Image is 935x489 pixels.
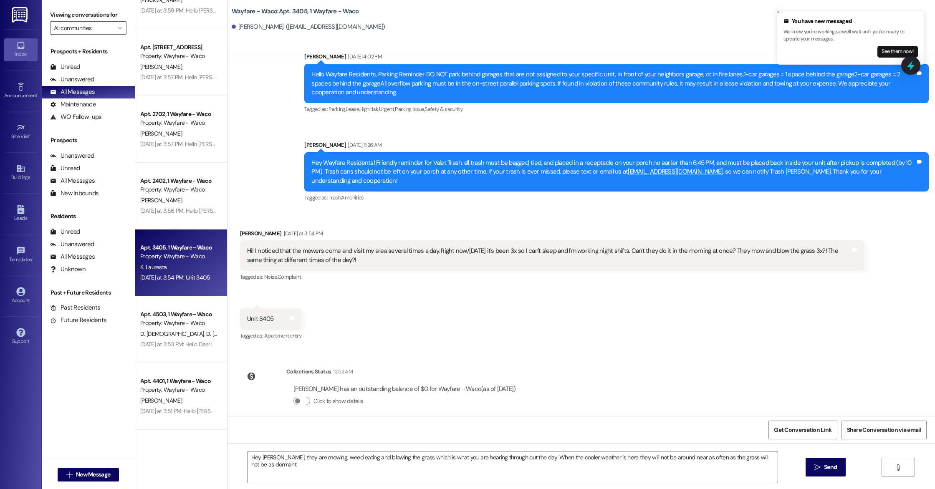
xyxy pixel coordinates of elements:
[140,207,694,214] div: [DATE] at 3:56 PM: Hello [PERSON_NAME], you have an outstanding balance of $8.95. Please pay in f...
[50,8,126,21] label: Viewing conversations for
[232,7,359,16] b: Wayfare - Waco: Apt. 3405, 1 Wayfare - Waco
[877,46,918,58] button: See them now!
[140,319,217,328] div: Property: Wayfare - Waco
[304,52,929,64] div: [PERSON_NAME]
[247,315,273,323] div: Unit 3405
[140,176,217,185] div: Apt. 2402, 1 Wayfare - Waco
[248,451,778,483] textarea: Hey [PERSON_NAME], they are mowing, weed eating and blowing the grass which is what you are heari...
[783,28,918,43] p: We know you're working, so we'll wait until you're ready to update your messages.
[847,426,921,434] span: Share Conversation via email
[286,367,331,376] div: Collections Status
[304,141,929,152] div: [PERSON_NAME]
[140,243,217,252] div: Apt. 3405, 1 Wayfare - Waco
[50,63,80,71] div: Unread
[806,458,846,476] button: Send
[4,244,38,266] a: Templates •
[4,325,38,348] a: Support
[42,47,135,56] div: Prospects + Residents
[50,113,101,121] div: WO Follow-ups
[42,212,135,221] div: Residents
[140,118,217,127] div: Property: Wayfare - Waco
[304,103,929,115] div: Tagged as:
[140,63,182,71] span: [PERSON_NAME]
[895,464,901,471] i: 
[37,91,38,97] span: •
[247,247,851,265] div: Hi! I noticed that the mowers come and visit my area several times a day. Right now/[DATE] it's b...
[240,330,301,342] div: Tagged as:
[50,316,106,325] div: Future Residents
[140,252,217,261] div: Property: Wayfare - Waco
[140,274,210,281] div: [DATE] at 3:54 PM: Unit 3405
[329,194,341,201] span: Trash ,
[140,386,217,394] div: Property: Wayfare - Waco
[50,240,94,249] div: Unanswered
[304,192,929,204] div: Tagged as:
[774,426,831,434] span: Get Conversation Link
[4,38,38,61] a: Inbox
[329,106,346,113] span: Parking ,
[140,73,689,81] div: [DATE] at 3:57 PM: Hello [PERSON_NAME], you have an outstanding balance of $8.95. Please pay in f...
[140,197,182,204] span: [PERSON_NAME]
[140,340,495,348] div: [DATE] at 3:53 PM: Hello Deerick, you have an outstanding balance of $1,928.31. Please pay in ful...
[628,167,723,176] a: [EMAIL_ADDRESS][DOMAIN_NAME]
[42,136,135,145] div: Prospects
[76,470,110,479] span: New Message
[50,164,80,173] div: Unread
[282,229,323,238] div: [DATE] at 3:54 PM
[30,132,31,138] span: •
[50,252,95,261] div: All Messages
[240,271,864,283] div: Tagged as:
[42,288,135,297] div: Past + Future Residents
[264,332,301,339] span: Apartment entry
[346,141,382,149] div: [DATE] 11:26 AM
[50,75,94,84] div: Unanswered
[50,100,96,109] div: Maintenance
[240,229,864,241] div: [PERSON_NAME]
[313,397,363,406] label: Click to show details
[50,189,99,198] div: New Inbounds
[140,263,167,271] span: K. Lauresta
[32,255,33,261] span: •
[140,7,690,14] div: [DATE] at 3:59 PM: Hello [PERSON_NAME], you have an outstanding balance of $8.95. Please pay in f...
[58,468,119,481] button: New Message
[359,106,379,113] span: High risk ,
[50,151,94,160] div: Unanswered
[140,52,217,60] div: Property: Wayfare - Waco
[293,385,516,393] div: [PERSON_NAME] has an outstanding balance of $0 for Wayfare - Waco (as of [DATE])
[379,106,395,113] span: Urgent ,
[4,121,38,143] a: Site Visit •
[4,202,38,225] a: Leads
[50,303,101,312] div: Past Residents
[774,8,782,16] button: Close toast
[140,185,217,194] div: Property: Wayfare - Waco
[50,88,95,96] div: All Messages
[824,463,837,471] span: Send
[140,110,217,118] div: Apt. 2702, 1 Wayfare - Waco
[768,421,837,439] button: Get Conversation Link
[140,140,689,148] div: [DATE] at 3:57 PM: Hello [PERSON_NAME], you have an outstanding balance of $8.95. Please pay in f...
[264,273,278,280] span: Noise ,
[311,159,915,185] div: Hey Wayfare Residents! Friendly reminder for Valet Trash, all trash must be bagged, tied, and pla...
[341,194,364,201] span: Amenities
[4,285,38,307] a: Account
[140,130,182,137] span: [PERSON_NAME]
[140,310,217,319] div: Apt. 4503, 1 Wayfare - Waco
[311,70,915,97] div: Hello Wayfare Residents, Parking Reminder DO NOT park behind garages that are not assigned to you...
[140,397,182,404] span: [PERSON_NAME]
[54,21,113,35] input: All communities
[395,106,425,113] span: Parking issue ,
[346,52,382,61] div: [DATE] 4:02 PM
[331,367,353,376] div: 12:52 AM
[206,330,272,338] span: D. [DEMOGRAPHIC_DATA]
[140,330,206,338] span: D. [DEMOGRAPHIC_DATA]
[814,464,821,471] i: 
[140,377,217,386] div: Apt. 4401, 1 Wayfare - Waco
[66,471,73,478] i: 
[117,25,122,31] i: 
[50,265,86,274] div: Unknown
[232,23,385,31] div: [PERSON_NAME]. ([EMAIL_ADDRESS][DOMAIN_NAME])
[346,106,359,113] span: Lease ,
[50,176,95,185] div: All Messages
[50,227,80,236] div: Unread
[425,106,462,113] span: Safety & security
